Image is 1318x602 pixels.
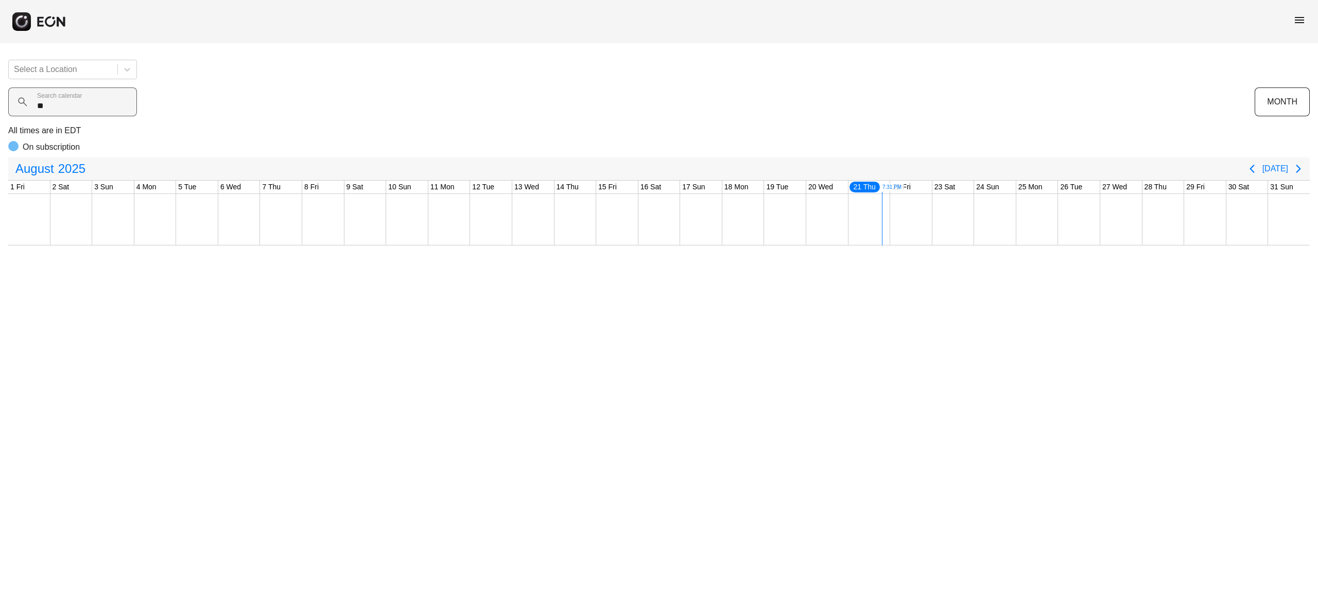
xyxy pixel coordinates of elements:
div: 27 Wed [1100,181,1129,193]
div: 1 Fri [8,181,27,193]
div: 29 Fri [1184,181,1207,193]
button: MONTH [1255,87,1310,116]
div: 7 Thu [260,181,283,193]
div: 17 Sun [680,181,707,193]
p: All times are in EDT [8,125,1310,137]
div: 5 Tue [176,181,198,193]
div: 6 Wed [218,181,243,193]
button: Next page [1288,158,1309,179]
div: 31 Sun [1268,181,1295,193]
div: 20 Wed [806,181,835,193]
div: 2 Sat [50,181,72,193]
span: 2025 [56,158,88,179]
label: Search calendar [37,92,82,100]
div: 8 Fri [302,181,321,193]
p: On subscription [23,141,80,153]
button: Previous page [1242,158,1262,179]
div: 25 Mon [1016,181,1045,193]
div: 15 Fri [596,181,619,193]
span: menu [1293,14,1306,26]
div: 10 Sun [386,181,413,193]
div: 21 Thu [848,181,881,193]
div: 30 Sat [1226,181,1251,193]
div: 28 Thu [1142,181,1169,193]
div: 24 Sun [974,181,1001,193]
button: August2025 [9,158,92,179]
div: 3 Sun [92,181,115,193]
div: 14 Thu [554,181,581,193]
div: 22 Fri [890,181,913,193]
div: 26 Tue [1058,181,1084,193]
div: 16 Sat [638,181,663,193]
span: August [13,158,56,179]
div: 18 Mon [722,181,751,193]
button: [DATE] [1262,160,1288,178]
div: 23 Sat [932,181,957,193]
div: 4 Mon [134,181,159,193]
div: 11 Mon [428,181,457,193]
div: 13 Wed [512,181,541,193]
div: 9 Sat [344,181,366,193]
div: 12 Tue [470,181,496,193]
div: 19 Tue [764,181,790,193]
